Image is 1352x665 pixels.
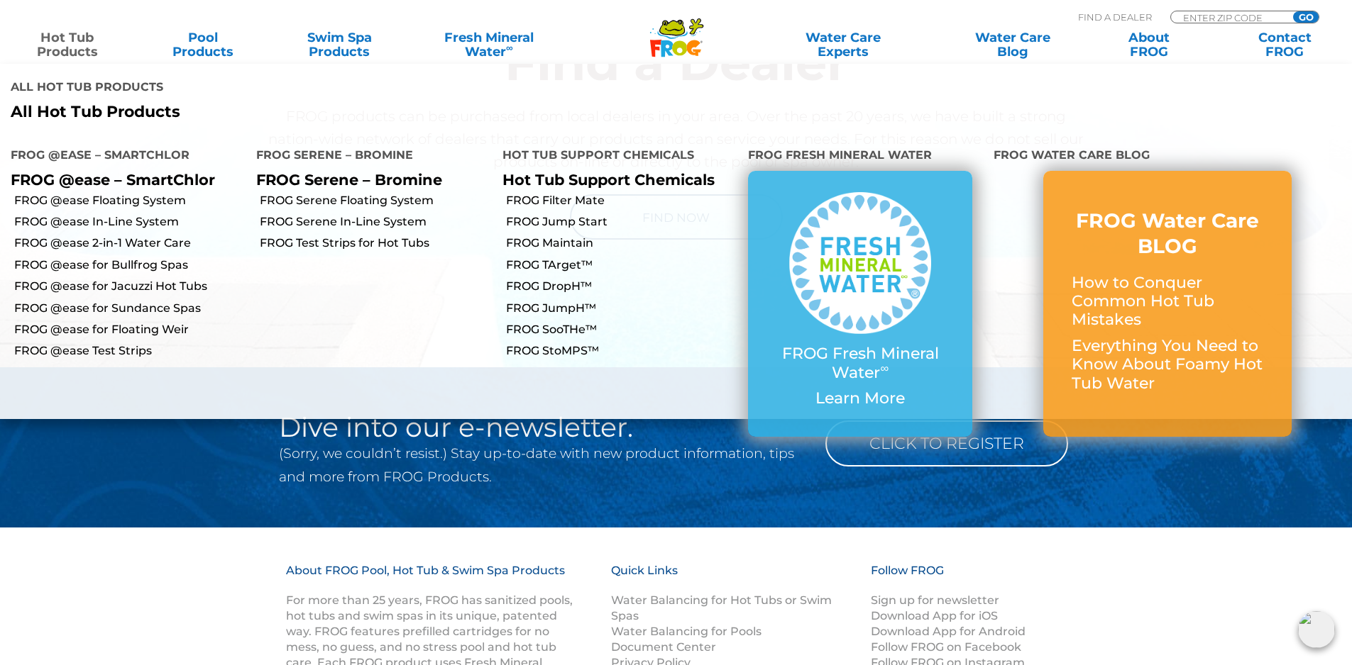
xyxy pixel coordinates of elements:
p: FROG @ease – SmartChlor [11,171,235,189]
a: FROG @ease 2-in-1 Water Care [14,235,246,251]
a: FROG Jump Start [506,214,737,230]
a: Download App for iOS [871,609,998,622]
a: All Hot Tub Products [11,103,666,121]
p: (Sorry, we couldn’t resist.) Stay up-to-date with new product information, tips and more from FRO... [279,442,804,488]
sup: ∞ [880,361,889,375]
a: FROG Maintain [506,235,737,251]
h3: Follow FROG [871,563,1048,593]
p: FROG Serene – Bromine [256,171,480,189]
h4: Hot Tub Support Chemicals [502,142,727,171]
input: GO [1293,11,1319,23]
a: FROG TArget™ [506,257,737,273]
h4: All Hot Tub Products [11,74,666,103]
a: FROG Water Care BLOG How to Conquer Common Hot Tub Mistakes Everything You Need to Know About Foa... [1072,208,1263,400]
a: FROG Fresh Mineral Water∞ Learn More [776,192,944,415]
p: Find A Dealer [1078,11,1152,23]
p: FROG Fresh Mineral Water [776,345,944,382]
a: FROG Serene In-Line System [260,214,491,230]
a: FROG @ease for Floating Weir [14,322,246,337]
a: FROG @ease for Jacuzzi Hot Tubs [14,279,246,294]
a: FROG Filter Mate [506,193,737,208]
a: FROG Test Strips for Hot Tubs [260,235,491,251]
p: Learn More [776,389,944,408]
a: FROG @ease Test Strips [14,343,246,359]
a: Water CareExperts [757,30,929,59]
a: Water CareBlog [960,30,1065,59]
a: FROG @ease In-Line System [14,214,246,230]
a: FROG StoMPS™ [506,343,737,359]
h2: Dive into our e-newsletter. [279,413,804,442]
a: Follow FROG on Facebook [871,640,1021,654]
a: PoolProducts [150,30,256,59]
a: Sign up for newsletter [871,593,999,607]
h4: FROG Fresh Mineral Water [748,142,972,171]
a: FROG @ease for Bullfrog Spas [14,257,246,273]
a: FROG @ease for Sundance Spas [14,301,246,316]
a: FROG JumpH™ [506,301,737,316]
input: Zip Code Form [1182,11,1277,23]
a: Fresh MineralWater∞ [422,30,555,59]
p: How to Conquer Common Hot Tub Mistakes [1072,274,1263,330]
a: Click to Register [825,420,1068,466]
a: Swim SpaProducts [287,30,392,59]
a: FROG SooTHe™ [506,322,737,337]
a: Hot Tub Support Chemicals [502,171,715,189]
h3: About FROG Pool, Hot Tub & Swim Spa Products [286,563,576,593]
h3: FROG Water Care BLOG [1072,208,1263,259]
a: Download App for Android [871,625,1026,638]
img: openIcon [1298,611,1335,648]
sup: ∞ [506,42,513,53]
h4: FROG @ease – SmartChlor [11,142,235,171]
a: AboutFROG [1096,30,1202,59]
p: Everything You Need to Know About Foamy Hot Tub Water [1072,337,1263,393]
a: Water Balancing for Pools [611,625,762,638]
h4: FROG Water Care Blog [994,142,1341,171]
a: Water Balancing for Hot Tubs or Swim Spas [611,593,832,622]
h3: Quick Links [611,563,854,593]
h4: FROG Serene – Bromine [256,142,480,171]
a: ContactFROG [1232,30,1338,59]
a: FROG @ease Floating System [14,193,246,208]
a: Document Center [611,640,716,654]
a: Hot TubProducts [14,30,120,59]
a: FROG Serene Floating System [260,193,491,208]
a: FROG DropH™ [506,279,737,294]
